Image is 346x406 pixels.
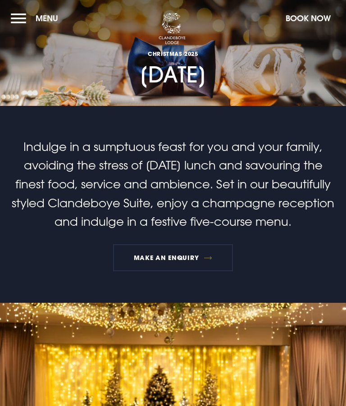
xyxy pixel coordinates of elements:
[281,9,335,28] button: Book Now
[113,244,232,271] a: MAKE AN ENQUIRY
[159,13,186,45] img: Clandeboye Lodge
[11,137,335,231] p: Indulge in a sumptuous feast for you and your family, avoiding the stress of [DATE] lunch and sav...
[11,9,63,28] button: Menu
[139,50,207,57] span: CHRISTMAS 2025
[36,13,58,23] span: Menu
